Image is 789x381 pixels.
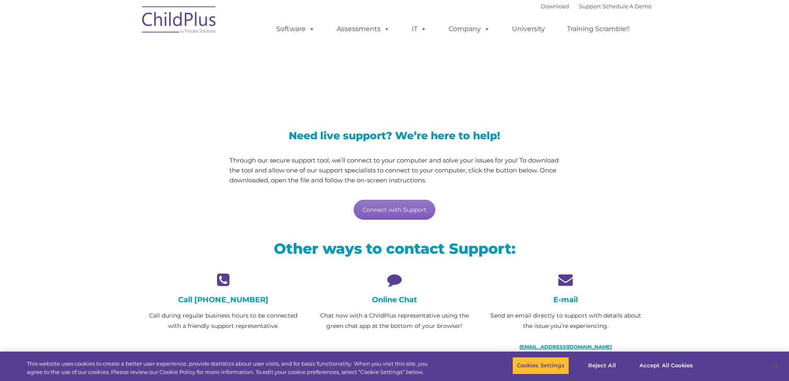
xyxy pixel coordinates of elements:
[579,3,601,10] a: Support
[486,311,645,331] p: Send an email directly to support with details about the issue you’re experiencing.
[27,360,434,376] div: This website uses cookies to create a better user experience, provide statistics about user visit...
[504,21,553,37] a: University
[144,60,454,85] span: LiveSupport with SplashTop
[541,3,651,10] font: |
[229,155,560,185] p: Through our secure support tool, we’ll connect to your computer and solve your issues for you! To...
[486,295,645,304] h4: E-mail
[576,357,628,374] button: Reject All
[229,131,560,141] h3: Need live support? We’re here to help!
[519,344,612,350] a: [EMAIL_ADDRESS][DOMAIN_NAME]
[603,3,651,10] a: Schedule A Demo
[315,311,474,331] p: Chat now with a ChildPlus representative using the green chat app at the bottom of your browser!
[328,21,398,37] a: Assessments
[559,21,638,37] a: Training Scramble!!
[440,21,498,37] a: Company
[144,239,645,258] h2: Other ways to contact Support:
[541,3,569,10] a: Download
[635,357,697,374] button: Accept All Cookies
[138,0,221,42] img: ChildPlus by Procare Solutions
[512,357,569,374] button: Cookies Settings
[268,21,323,37] a: Software
[767,357,785,375] button: Close
[403,21,435,37] a: IT
[315,295,474,304] h4: Online Chat
[354,200,435,220] a: Connect with Support
[144,295,303,304] h4: Call [PHONE_NUMBER]
[144,311,303,331] p: Call during regular business hours to be connected with a friendly support representative.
